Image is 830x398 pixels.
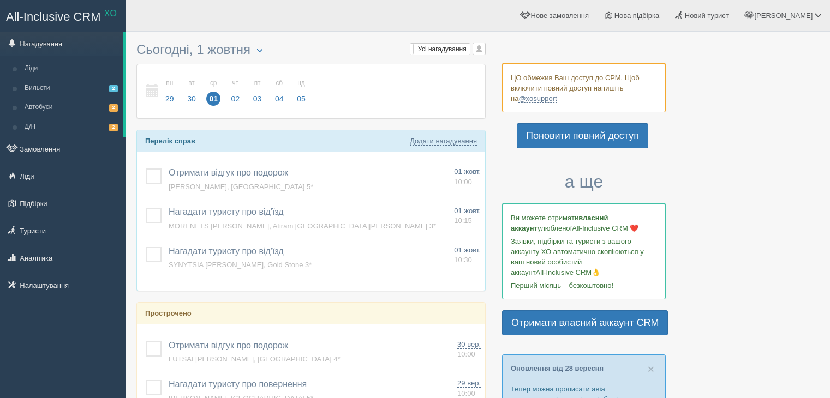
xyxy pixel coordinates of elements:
small: нд [294,79,308,88]
a: Нагадати туристу про від'їзд [169,207,284,216]
span: All-Inclusive CRM ❤️ [572,224,638,232]
span: 29 вер. [457,379,481,388]
a: @xosupport [518,94,557,103]
span: 01 жовт. [454,167,481,176]
sup: XO [104,9,117,18]
a: ср 01 [203,73,224,110]
a: 30 вер. 10:00 [457,340,481,360]
a: All-Inclusive CRM XO [1,1,125,31]
a: [PERSON_NAME], [GEOGRAPHIC_DATA] 5* [169,183,313,191]
span: Нова підбірка [614,11,660,20]
span: 2 [109,104,118,111]
a: 01 жовт. 10:30 [454,245,481,266]
span: 10:00 [454,178,472,186]
a: MORENETS [PERSON_NAME], Atiram [GEOGRAPHIC_DATA][PERSON_NAME] 3* [169,222,436,230]
span: 05 [294,92,308,106]
span: 01 жовт. [454,207,481,215]
a: LUTSAI [PERSON_NAME], [GEOGRAPHIC_DATA] 4* [169,355,340,363]
a: вт 30 [181,73,202,110]
a: Отримати відгук про подорож [169,341,288,350]
small: сб [272,79,286,88]
a: Нагадати туристу про повернення [169,379,307,389]
span: 2 [109,85,118,92]
span: 30 [184,92,199,106]
span: Новий турист [685,11,729,20]
h3: а ще [502,172,666,191]
span: 03 [250,92,265,106]
p: Ви можете отримати улюбленої [511,213,657,233]
a: Ліди [20,59,123,79]
span: All-Inclusive CRM👌 [536,268,601,276]
a: чт 02 [225,73,246,110]
small: пн [163,79,177,88]
a: Д/Н2 [20,117,123,137]
a: Отримати власний аккаунт CRM [502,310,668,335]
span: 10:00 [457,350,475,358]
a: пн 29 [159,73,180,110]
a: Оновлення від 28 вересня [511,364,604,372]
small: вт [184,79,199,88]
small: ср [206,79,220,88]
a: Нагадати туристу про від'їзд [169,246,284,256]
a: 01 жовт. 10:15 [454,206,481,226]
p: Перший місяць – безкоштовно! [511,280,657,291]
span: 04 [272,92,286,106]
b: Перелік справ [145,137,195,145]
span: 30 вер. [457,340,481,349]
span: [PERSON_NAME] [754,11,813,20]
span: Усі нагадування [418,45,467,53]
span: 02 [229,92,243,106]
span: All-Inclusive CRM [6,10,101,23]
a: сб 04 [269,73,290,110]
span: 01 жовт. [454,246,481,254]
button: Close [648,363,654,375]
b: Прострочено [145,309,192,317]
a: Отримати відгук про подорож [169,168,288,177]
a: Вильоти2 [20,79,123,98]
span: Нове замовлення [531,11,589,20]
span: 10:00 [457,389,475,397]
span: 29 [163,92,177,106]
a: Додати нагадування [410,137,477,146]
span: 10:15 [454,216,472,225]
b: власний аккаунт [511,214,608,232]
h3: Сьогодні, 1 жовтня [136,43,486,58]
a: Автобуси2 [20,98,123,117]
a: пт 03 [247,73,268,110]
a: SYNYTSIA [PERSON_NAME], Gold Stone 3* [169,261,312,269]
a: 01 жовт. 10:00 [454,167,481,187]
span: 01 [206,92,220,106]
a: Поновити повний доступ [517,123,648,148]
span: 2 [109,124,118,131]
a: нд 05 [291,73,309,110]
small: чт [229,79,243,88]
small: пт [250,79,265,88]
p: Заявки, підбірки та туристи з вашого аккаунту ХО автоматично скопіюються у ваш новий особистий ак... [511,236,657,278]
span: 10:30 [454,256,472,264]
div: ЦО обмежив Ваш доступ до СРМ. Щоб включити повний доступ напишіть на [502,63,666,112]
span: × [648,363,654,375]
